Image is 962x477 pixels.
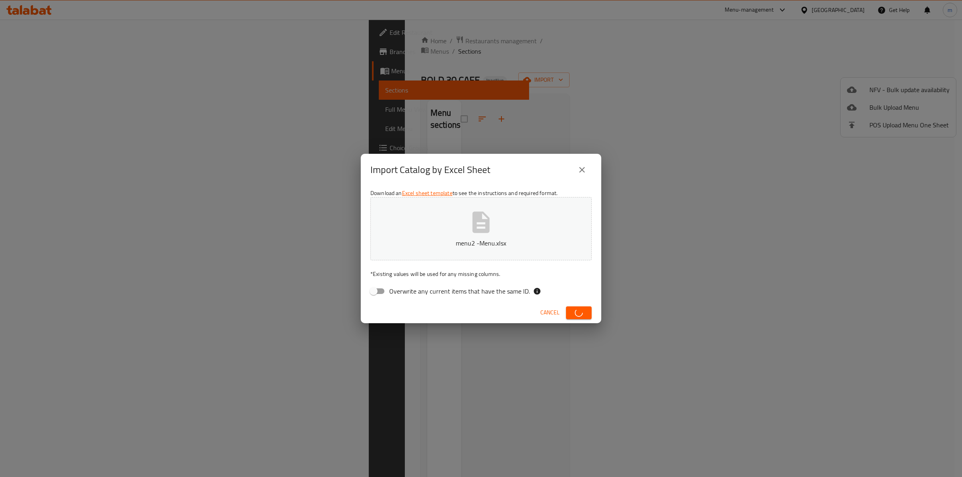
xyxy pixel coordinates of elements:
[370,270,592,278] p: Existing values will be used for any missing columns.
[533,287,541,295] svg: If the overwrite option isn't selected, then the items that match an existing ID will be ignored ...
[402,188,453,198] a: Excel sheet template
[383,238,579,248] p: menu2 -Menu.xlsx
[540,308,560,318] span: Cancel
[537,305,563,320] button: Cancel
[389,286,530,296] span: Overwrite any current items that have the same ID.
[370,197,592,260] button: menu2 -Menu.xlsx
[370,163,490,176] h2: Import Catalog by Excel Sheet
[361,186,601,302] div: Download an to see the instructions and required format.
[572,160,592,179] button: close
